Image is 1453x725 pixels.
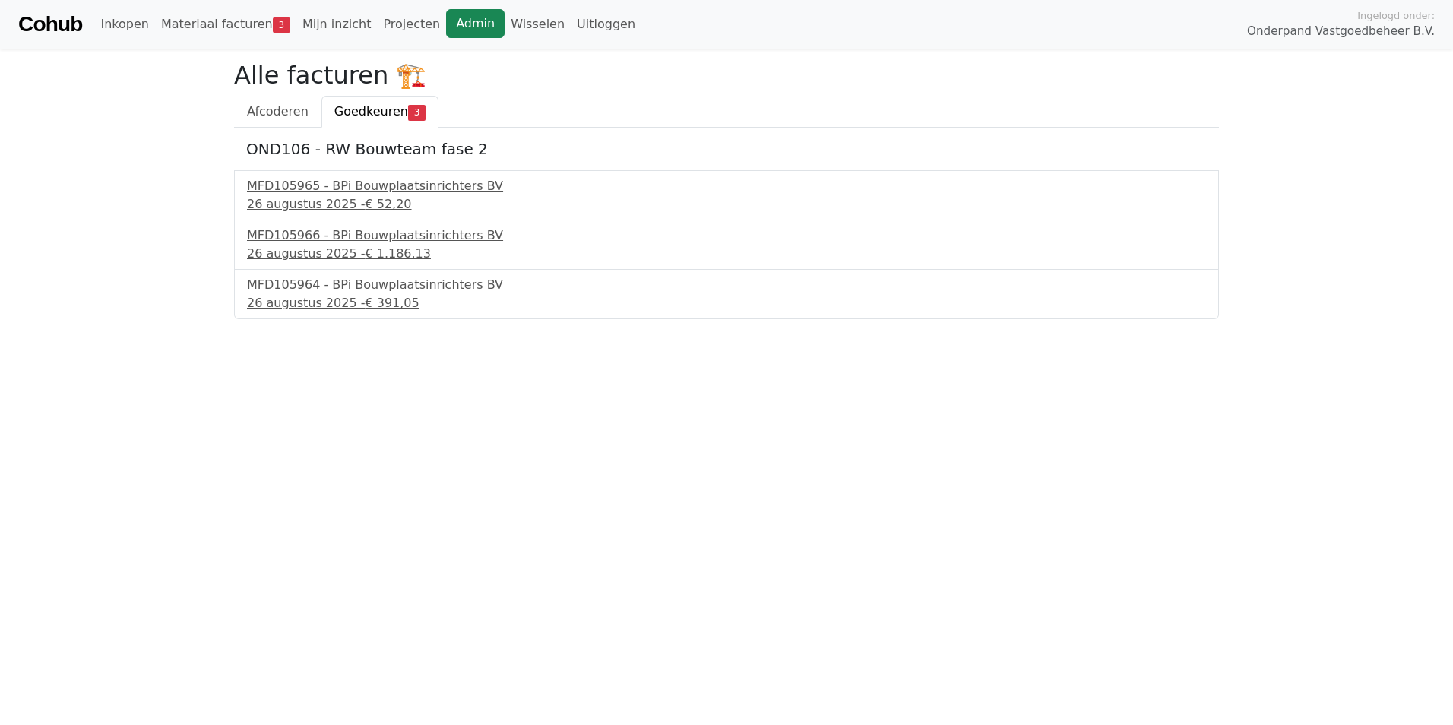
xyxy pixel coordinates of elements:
a: Uitloggen [571,9,641,40]
span: Goedkeuren [334,104,408,119]
a: Admin [446,9,505,38]
span: Afcoderen [247,104,309,119]
div: MFD105966 - BPi Bouwplaatsinrichters BV [247,226,1206,245]
a: Wisselen [505,9,571,40]
a: Afcoderen [234,96,321,128]
span: € 1.186,13 [365,246,431,261]
div: 26 augustus 2025 - [247,294,1206,312]
div: 26 augustus 2025 - [247,245,1206,263]
span: 3 [408,105,426,120]
span: € 391,05 [365,296,419,310]
a: Projecten [377,9,446,40]
span: Onderpand Vastgoedbeheer B.V. [1247,23,1435,40]
div: 26 augustus 2025 - [247,195,1206,214]
h5: OND106 - RW Bouwteam fase 2 [246,140,1207,158]
a: MFD105964 - BPi Bouwplaatsinrichters BV26 augustus 2025 -€ 391,05 [247,276,1206,312]
span: € 52,20 [365,197,411,211]
a: Goedkeuren3 [321,96,438,128]
h2: Alle facturen 🏗️ [234,61,1219,90]
a: Materiaal facturen3 [155,9,296,40]
span: Ingelogd onder: [1357,8,1435,23]
a: Inkopen [94,9,154,40]
div: MFD105964 - BPi Bouwplaatsinrichters BV [247,276,1206,294]
a: MFD105966 - BPi Bouwplaatsinrichters BV26 augustus 2025 -€ 1.186,13 [247,226,1206,263]
a: Cohub [18,6,82,43]
a: Mijn inzicht [296,9,378,40]
a: MFD105965 - BPi Bouwplaatsinrichters BV26 augustus 2025 -€ 52,20 [247,177,1206,214]
div: MFD105965 - BPi Bouwplaatsinrichters BV [247,177,1206,195]
span: 3 [273,17,290,33]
